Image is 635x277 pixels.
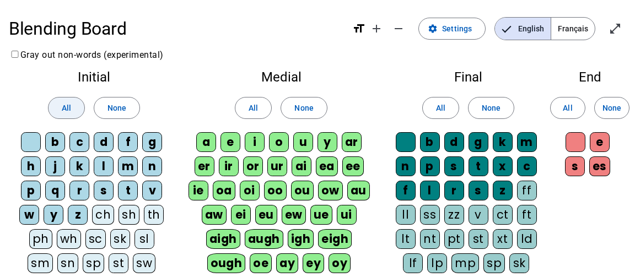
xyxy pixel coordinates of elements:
[565,156,585,176] div: s
[493,205,513,225] div: ct
[9,11,343,46] h1: Blending Board
[83,253,104,273] div: sp
[493,156,513,176] div: x
[189,181,208,200] div: ie
[44,205,63,225] div: y
[318,181,343,200] div: ow
[436,101,445,115] span: All
[352,22,365,35] mat-icon: format_size
[45,181,65,200] div: q
[495,18,551,40] span: English
[69,156,89,176] div: k
[444,229,464,249] div: pt
[118,156,138,176] div: m
[142,156,162,176] div: n
[291,181,314,200] div: ou
[92,205,114,225] div: ch
[469,205,488,225] div: v
[420,229,440,249] div: nt
[422,97,459,119] button: All
[494,17,595,40] mat-button-toggle-group: Language selection
[264,181,287,200] div: oo
[243,156,263,176] div: or
[118,181,138,200] div: t
[396,181,416,200] div: f
[396,156,416,176] div: n
[318,229,352,249] div: eigh
[119,205,139,225] div: sh
[240,181,260,200] div: oi
[293,132,313,152] div: u
[589,156,610,176] div: es
[493,132,513,152] div: k
[48,97,85,119] button: All
[231,205,251,225] div: ei
[337,205,357,225] div: ui
[235,97,272,119] button: All
[444,132,464,152] div: d
[250,253,272,273] div: oe
[392,70,545,84] h2: Final
[142,181,162,200] div: v
[28,253,53,273] div: sm
[342,132,362,152] div: ar
[21,181,41,200] div: p
[288,229,314,249] div: igh
[563,101,572,115] span: All
[133,253,155,273] div: sw
[396,205,416,225] div: ll
[219,156,239,176] div: ir
[365,18,388,40] button: Increase font size
[144,205,164,225] div: th
[347,181,370,200] div: au
[206,229,240,249] div: aigh
[69,132,89,152] div: c
[207,253,246,273] div: ough
[468,97,514,119] button: None
[396,229,416,249] div: lt
[11,51,19,58] input: Gray out non-words (experimental)
[469,229,488,249] div: st
[483,253,505,273] div: sp
[427,253,447,273] div: lp
[517,205,537,225] div: ft
[68,205,88,225] div: z
[196,132,216,152] div: a
[469,181,488,200] div: s
[213,181,235,200] div: oa
[202,205,227,225] div: aw
[590,132,610,152] div: e
[469,132,488,152] div: g
[18,70,170,84] h2: Initial
[604,18,626,40] button: Enter full screen
[19,205,39,225] div: w
[94,97,140,119] button: None
[107,101,126,115] span: None
[420,156,440,176] div: p
[451,253,479,273] div: mp
[281,97,327,119] button: None
[29,229,52,249] div: ph
[109,253,128,273] div: st
[188,70,374,84] h2: Medial
[45,156,65,176] div: j
[370,22,383,35] mat-icon: add
[444,181,464,200] div: r
[388,18,410,40] button: Decrease font size
[276,253,298,273] div: ay
[220,132,240,152] div: e
[57,229,81,249] div: wh
[282,205,306,225] div: ew
[420,132,440,152] div: b
[392,22,405,35] mat-icon: remove
[493,229,513,249] div: xt
[9,50,164,60] label: Gray out non-words (experimental)
[310,205,332,225] div: ue
[493,181,513,200] div: z
[45,132,65,152] div: b
[134,229,154,249] div: sl
[245,229,283,249] div: augh
[245,132,265,152] div: i
[342,156,364,176] div: ee
[517,229,537,249] div: ld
